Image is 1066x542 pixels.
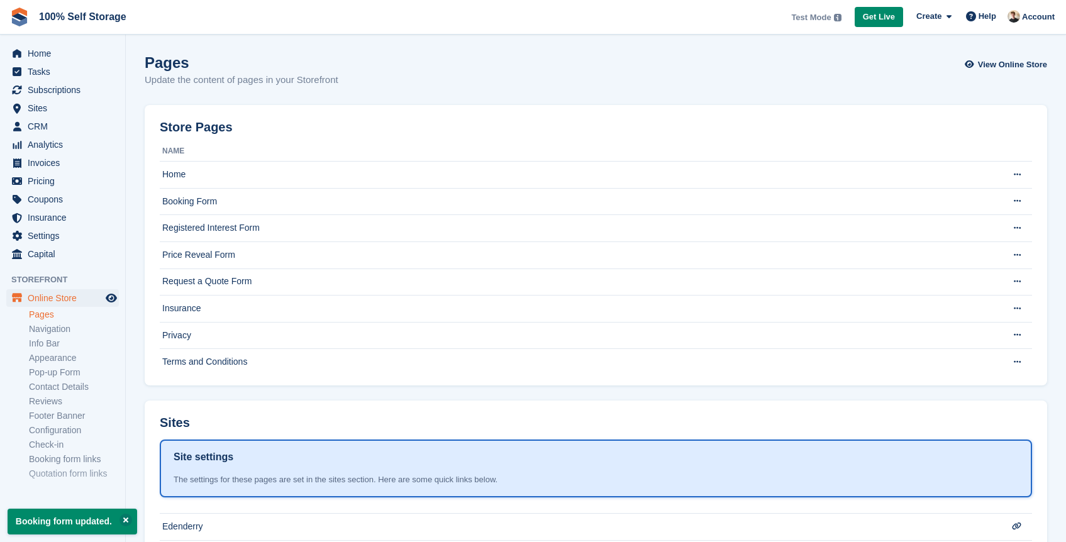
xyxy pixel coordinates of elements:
[160,514,989,541] td: Edenderry
[160,141,989,162] th: Name
[1008,10,1020,23] img: Oliver
[6,63,119,80] a: menu
[1022,11,1055,23] span: Account
[6,118,119,135] a: menu
[28,45,103,62] span: Home
[29,352,119,364] a: Appearance
[968,54,1047,75] a: View Online Store
[28,154,103,172] span: Invoices
[28,245,103,263] span: Capital
[28,209,103,226] span: Insurance
[6,45,119,62] a: menu
[29,309,119,321] a: Pages
[29,439,119,451] a: Check-in
[160,120,233,135] h2: Store Pages
[29,323,119,335] a: Navigation
[28,99,103,117] span: Sites
[160,322,989,349] td: Privacy
[29,468,119,480] a: Quotation form links
[29,453,119,465] a: Booking form links
[28,289,103,307] span: Online Store
[28,63,103,80] span: Tasks
[28,227,103,245] span: Settings
[6,209,119,226] a: menu
[174,473,1018,486] div: The settings for these pages are set in the sites section. Here are some quick links below.
[28,191,103,208] span: Coupons
[29,410,119,422] a: Footer Banner
[160,215,989,242] td: Registered Interest Form
[160,241,989,268] td: Price Reveal Form
[29,424,119,436] a: Configuration
[28,118,103,135] span: CRM
[29,338,119,350] a: Info Bar
[29,367,119,379] a: Pop-up Form
[34,6,131,27] a: 100% Self Storage
[6,289,119,307] a: menu
[791,11,831,24] span: Test Mode
[160,268,989,296] td: Request a Quote Form
[28,136,103,153] span: Analytics
[11,274,125,286] span: Storefront
[6,172,119,190] a: menu
[28,81,103,99] span: Subscriptions
[855,7,903,28] a: Get Live
[979,10,996,23] span: Help
[160,349,989,375] td: Terms and Conditions
[160,162,989,189] td: Home
[104,290,119,306] a: Preview store
[6,136,119,153] a: menu
[174,450,233,465] h1: Site settings
[863,11,895,23] span: Get Live
[6,227,119,245] a: menu
[28,172,103,190] span: Pricing
[10,8,29,26] img: stora-icon-8386f47178a22dfd0bd8f6a31ec36ba5ce8667c1dd55bd0f319d3a0aa187defe.svg
[6,99,119,117] a: menu
[6,154,119,172] a: menu
[145,54,338,71] h1: Pages
[145,73,338,87] p: Update the content of pages in your Storefront
[29,381,119,393] a: Contact Details
[6,245,119,263] a: menu
[160,296,989,323] td: Insurance
[6,191,119,208] a: menu
[6,81,119,99] a: menu
[8,509,137,534] p: Booking form updated.
[916,10,941,23] span: Create
[160,416,190,430] h2: Sites
[834,14,841,21] img: icon-info-grey-7440780725fd019a000dd9b08b2336e03edf1995a4989e88bcd33f0948082b44.svg
[978,58,1047,71] span: View Online Store
[160,188,989,215] td: Booking Form
[29,395,119,407] a: Reviews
